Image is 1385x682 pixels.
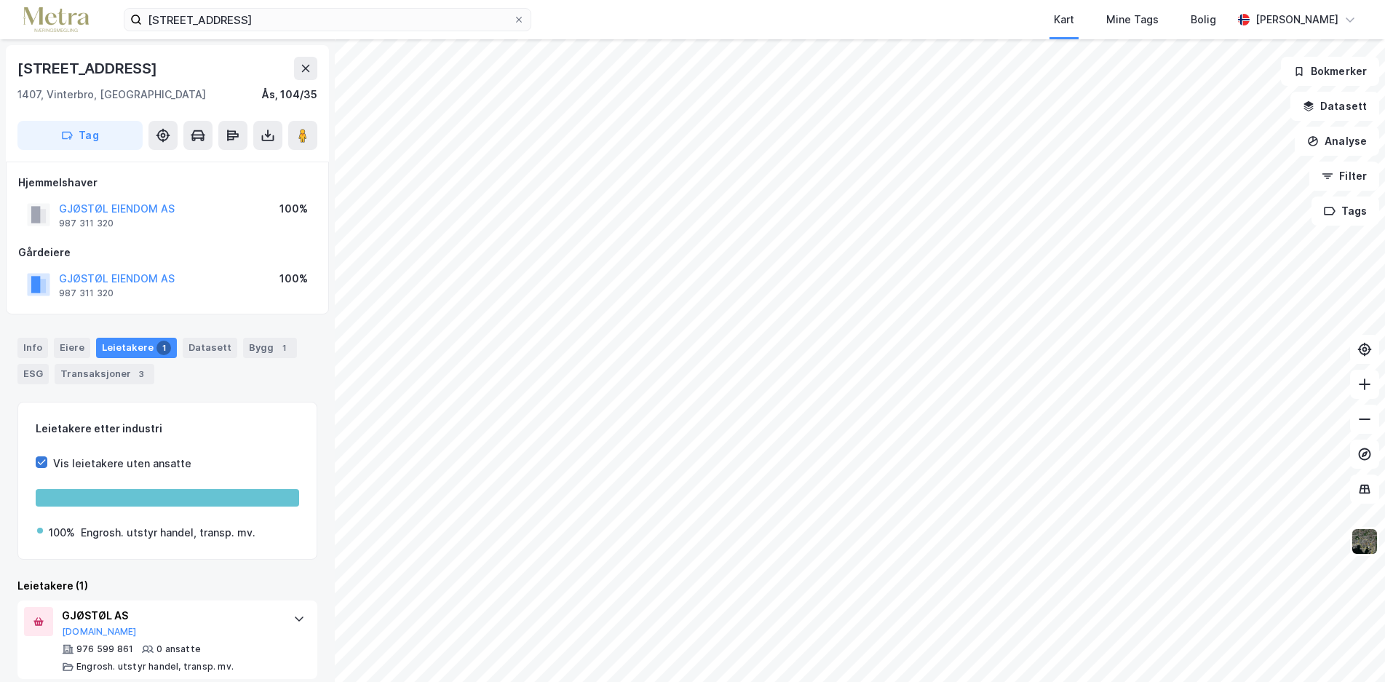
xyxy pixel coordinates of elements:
[1295,127,1379,156] button: Analyse
[36,420,299,437] div: Leietakere etter industri
[18,174,317,191] div: Hjemmelshaver
[76,661,234,673] div: Engrosh. utstyr handel, transp. mv.
[17,338,48,358] div: Info
[277,341,291,355] div: 1
[183,338,237,358] div: Datasett
[1281,57,1379,86] button: Bokmerker
[62,626,137,638] button: [DOMAIN_NAME]
[17,577,317,595] div: Leietakere (1)
[17,121,143,150] button: Tag
[1255,11,1338,28] div: [PERSON_NAME]
[1311,197,1379,226] button: Tags
[55,364,154,384] div: Transaksjoner
[59,288,114,299] div: 987 311 320
[261,86,317,103] div: Ås, 104/35
[54,338,90,358] div: Eiere
[96,338,177,358] div: Leietakere
[1312,612,1385,682] iframe: Chat Widget
[17,364,49,384] div: ESG
[18,244,317,261] div: Gårdeiere
[49,524,75,542] div: 100%
[81,524,255,542] div: Engrosh. utstyr handel, transp. mv.
[156,643,201,655] div: 0 ansatte
[76,643,133,655] div: 976 599 861
[279,200,308,218] div: 100%
[243,338,297,358] div: Bygg
[62,607,279,624] div: GJØSTØL AS
[17,86,206,103] div: 1407, Vinterbro, [GEOGRAPHIC_DATA]
[1106,11,1159,28] div: Mine Tags
[1054,11,1074,28] div: Kart
[1191,11,1216,28] div: Bolig
[1351,528,1378,555] img: 9k=
[59,218,114,229] div: 987 311 320
[1312,612,1385,682] div: Kontrollprogram for chat
[1290,92,1379,121] button: Datasett
[134,367,148,381] div: 3
[53,455,191,472] div: Vis leietakere uten ansatte
[17,57,160,80] div: [STREET_ADDRESS]
[142,9,513,31] input: Søk på adresse, matrikkel, gårdeiere, leietakere eller personer
[1309,162,1379,191] button: Filter
[279,270,308,288] div: 100%
[23,7,89,33] img: metra-logo.256734c3b2bbffee19d4.png
[156,341,171,355] div: 1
